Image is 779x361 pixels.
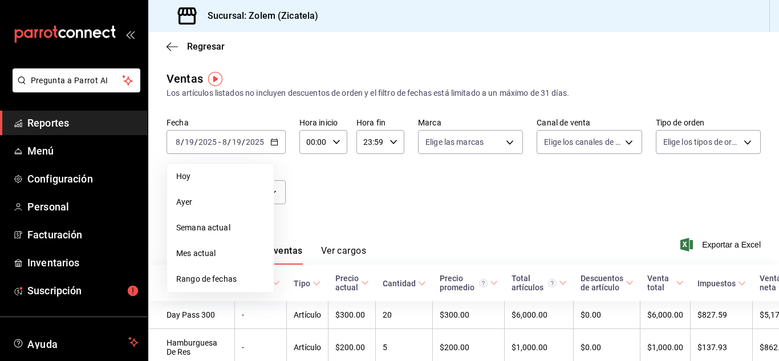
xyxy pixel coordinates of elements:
[697,279,746,288] span: Impuestos
[185,245,366,265] div: navigation tabs
[222,137,228,147] input: --
[8,83,140,95] a: Pregunta a Parrot AI
[640,301,691,329] td: $6,000.00
[383,279,416,288] div: Cantidad
[125,30,135,39] button: open_drawer_menu
[27,143,139,159] span: Menú
[198,9,318,23] h3: Sucursal: Zolem (Zicatela)
[176,248,265,259] span: Mes actual
[548,279,557,287] svg: El total artículos considera cambios de precios en los artículos así como costos adicionales por ...
[167,119,286,127] label: Fecha
[647,274,684,292] span: Venta total
[256,245,303,265] button: Ver ventas
[176,196,265,208] span: Ayer
[167,87,761,99] div: Los artículos listados no incluyen descuentos de orden y el filtro de fechas está limitado a un m...
[27,115,139,131] span: Reportes
[328,301,376,329] td: $300.00
[383,279,426,288] span: Cantidad
[505,301,574,329] td: $6,000.00
[418,119,523,127] label: Marca
[27,255,139,270] span: Inventarios
[218,137,221,147] span: -
[208,72,222,86] img: Tooltip marker
[176,222,265,234] span: Semana actual
[294,279,310,288] div: Tipo
[356,119,404,127] label: Hora fin
[537,119,642,127] label: Canal de venta
[479,279,488,287] svg: Precio promedio = Total artículos / cantidad
[647,274,673,292] div: Venta total
[512,274,557,292] div: Total artículos
[299,119,347,127] label: Hora inicio
[544,136,620,148] span: Elige los canales de venta
[31,75,123,87] span: Pregunta a Parrot AI
[440,274,498,292] span: Precio promedio
[294,279,320,288] span: Tipo
[656,119,761,127] label: Tipo de orden
[697,279,736,288] div: Impuestos
[321,245,367,265] button: Ver cargos
[581,274,634,292] span: Descuentos de artículo
[433,301,505,329] td: $300.00
[176,171,265,182] span: Hoy
[335,274,369,292] span: Precio actual
[27,171,139,186] span: Configuración
[181,137,184,147] span: /
[245,137,265,147] input: ----
[27,227,139,242] span: Facturación
[691,301,753,329] td: $827.59
[27,283,139,298] span: Suscripción
[148,301,235,329] td: Day Pass 300
[581,274,623,292] div: Descuentos de artículo
[228,137,231,147] span: /
[13,68,140,92] button: Pregunta a Parrot AI
[376,301,433,329] td: 20
[242,137,245,147] span: /
[440,274,488,292] div: Precio promedio
[683,238,761,252] button: Exportar a Excel
[574,301,640,329] td: $0.00
[187,41,225,52] span: Regresar
[27,199,139,214] span: Personal
[235,301,287,329] td: -
[167,70,203,87] div: Ventas
[176,273,265,285] span: Rango de fechas
[198,137,217,147] input: ----
[27,335,124,349] span: Ayuda
[167,41,225,52] button: Regresar
[184,137,194,147] input: --
[232,137,242,147] input: --
[194,137,198,147] span: /
[335,274,359,292] div: Precio actual
[663,136,740,148] span: Elige los tipos de orden
[512,274,567,292] span: Total artículos
[287,301,328,329] td: Artículo
[425,136,484,148] span: Elige las marcas
[175,137,181,147] input: --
